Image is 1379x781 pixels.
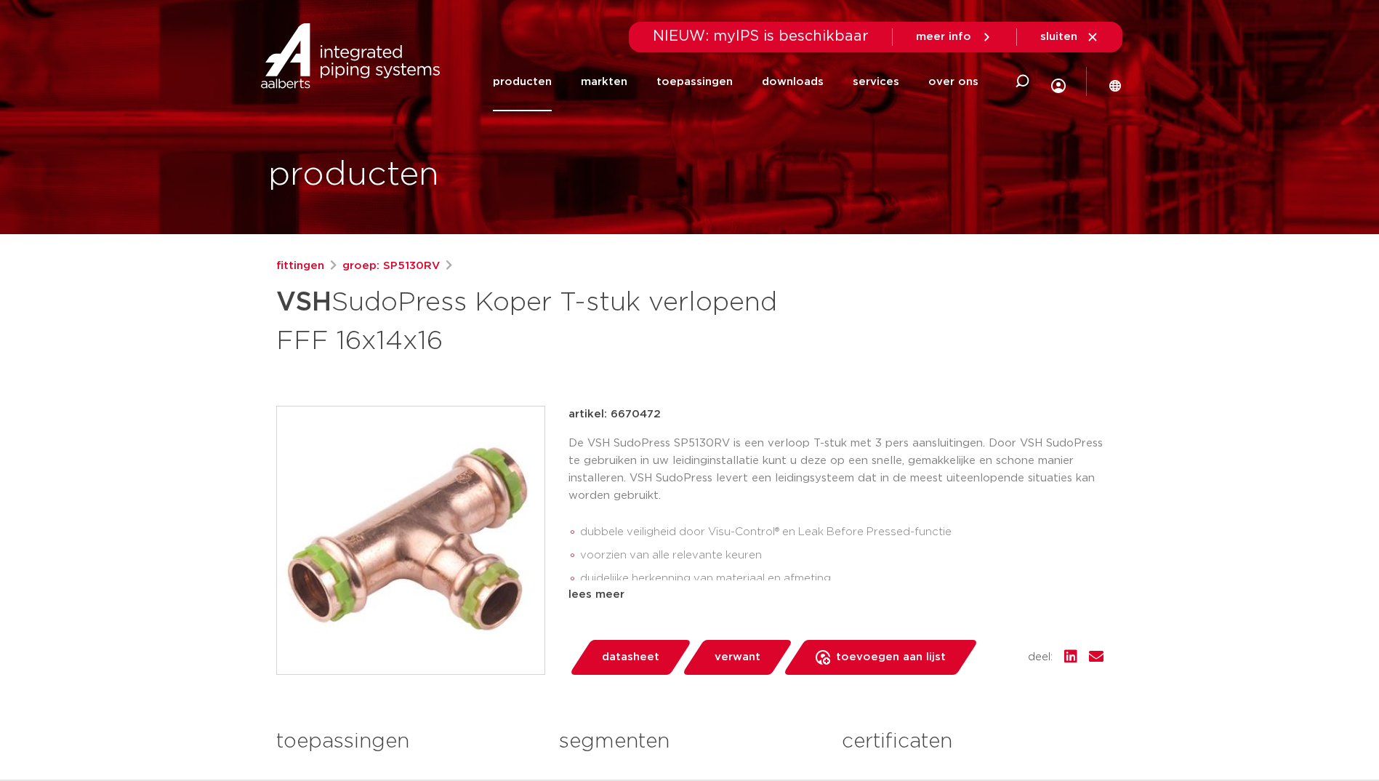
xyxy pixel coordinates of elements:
a: toepassingen [656,52,733,111]
a: groep: SP5130RV [342,257,440,275]
strong: VSH [276,289,331,316]
span: sluiten [1040,31,1077,42]
h3: certificaten [842,727,1103,756]
img: Product Image for VSH SudoPress Koper T-stuk verlopend FFF 16x14x16 [277,406,544,674]
li: duidelijke herkenning van materiaal en afmeting [580,567,1103,590]
a: meer info [916,31,993,44]
a: fittingen [276,257,324,275]
h1: producten [268,152,439,199]
h3: segmenten [559,727,820,756]
span: datasheet [602,646,659,669]
span: NIEUW: myIPS is beschikbaar [653,29,869,44]
a: sluiten [1040,31,1099,44]
span: verwant [715,646,760,669]
nav: Menu [493,52,978,111]
a: markten [581,52,627,111]
h3: toepassingen [276,727,537,756]
a: producten [493,52,552,111]
a: over ons [928,52,978,111]
a: services [853,52,899,111]
span: meer info [916,31,971,42]
li: voorzien van alle relevante keuren [580,544,1103,567]
a: downloads [762,52,824,111]
span: toevoegen aan lijst [836,646,946,669]
h1: SudoPress Koper T-stuk verlopend FFF 16x14x16 [276,281,822,359]
span: deel: [1028,649,1053,666]
p: De VSH SudoPress SP5130RV is een verloop T-stuk met 3 pers aansluitingen. Door VSH SudoPress te g... [568,435,1103,505]
div: lees meer [568,586,1103,604]
a: verwant [681,640,793,675]
a: datasheet [568,640,692,675]
p: artikel: 6670472 [568,406,661,423]
li: dubbele veiligheid door Visu-Control® en Leak Before Pressed-functie [580,521,1103,544]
